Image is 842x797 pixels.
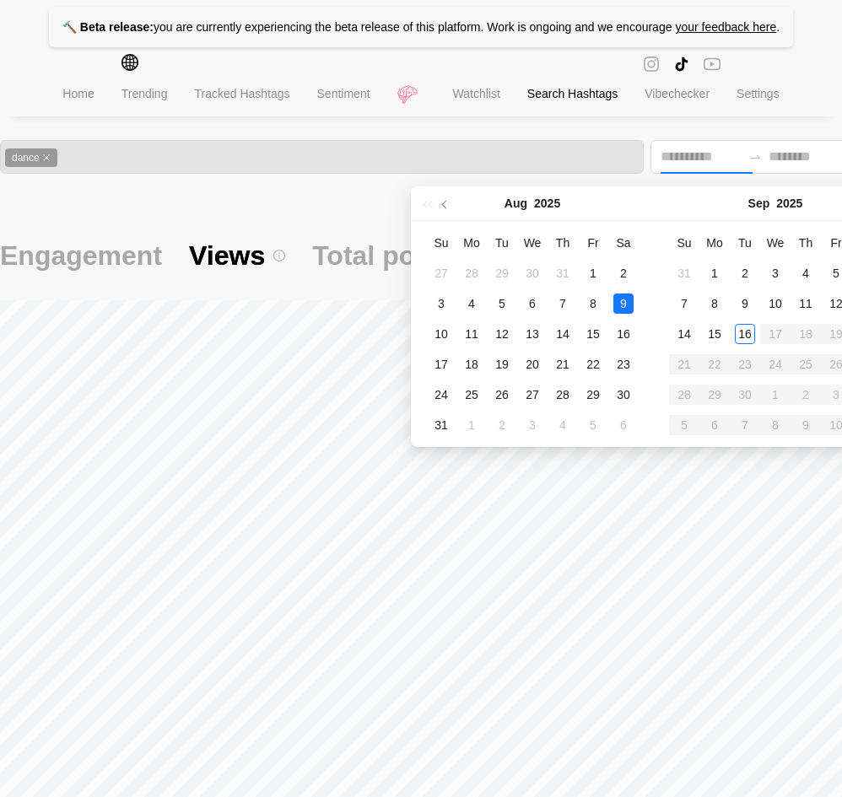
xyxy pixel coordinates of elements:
td: 2025-09-02 [487,410,517,440]
th: Su [669,228,699,258]
div: 24 [431,385,451,405]
div: 2 [492,415,512,435]
td: 2025-09-05 [578,410,608,440]
div: 13 [522,324,542,344]
div: 21 [553,354,573,374]
div: 11 [461,324,482,344]
td: 2025-09-09 [730,288,760,319]
td: 2025-09-03 [517,410,548,440]
td: 2025-08-29 [578,380,608,410]
div: 10 [431,324,451,344]
span: Views [189,238,285,273]
div: 27 [522,385,542,405]
span: Watchlist [453,87,500,100]
div: 14 [674,324,694,344]
div: 27 [431,263,451,283]
span: info-circle [273,250,285,261]
td: 2025-08-14 [548,319,578,349]
div: 20 [522,354,542,374]
th: Th [548,228,578,258]
td: 2025-09-04 [548,410,578,440]
td: 2025-08-06 [517,288,548,319]
div: 2 [735,263,755,283]
button: Sep [748,186,770,220]
div: 31 [431,415,451,435]
span: swap-right [748,150,762,164]
td: 2025-08-27 [517,380,548,410]
button: Aug [505,186,527,220]
td: 2025-08-20 [517,349,548,380]
td: 2025-08-01 [578,258,608,288]
td: 2025-08-12 [487,319,517,349]
td: 2025-09-02 [730,258,760,288]
td: 2025-08-31 [669,258,699,288]
td: 2025-08-21 [548,349,578,380]
td: 2025-09-03 [760,258,791,288]
div: 6 [522,293,542,314]
div: 8 [704,293,725,314]
td: 2025-08-23 [608,349,639,380]
div: 9 [613,293,634,314]
td: 2025-08-18 [456,349,487,380]
td: 2025-09-11 [791,288,821,319]
div: 11 [796,293,816,314]
div: 25 [461,385,482,405]
th: Mo [699,228,730,258]
button: 2025 [776,186,802,220]
div: 2 [613,263,634,283]
span: instagram [643,54,660,74]
td: 2025-08-07 [548,288,578,319]
th: Sa [608,228,639,258]
p: you are currently experiencing the beta release of this platform. Work is ongoing and we encourage . [49,7,793,47]
td: 2025-08-26 [487,380,517,410]
td: 2025-07-30 [517,258,548,288]
th: Th [791,228,821,258]
th: Fr [578,228,608,258]
div: 28 [553,385,573,405]
span: to [748,150,762,164]
td: 2025-09-14 [669,319,699,349]
div: 23 [613,354,634,374]
div: 15 [704,324,725,344]
span: global [121,54,138,74]
strong: 🔨 Beta release: [62,20,154,34]
button: 2025 [534,186,560,220]
th: Tu [487,228,517,258]
td: 2025-09-01 [699,258,730,288]
td: 2025-08-30 [608,380,639,410]
a: your feedback here [675,20,776,34]
div: 9 [735,293,755,314]
div: 22 [583,354,603,374]
th: Tu [730,228,760,258]
div: 26 [492,385,512,405]
td: 2025-08-13 [517,319,548,349]
td: 2025-09-16 [730,319,760,349]
td: 2025-07-27 [426,258,456,288]
div: 18 [461,354,482,374]
div: 4 [553,415,573,435]
div: 19 [492,354,512,374]
div: 29 [492,263,512,283]
td: 2025-08-15 [578,319,608,349]
th: We [517,228,548,258]
span: Trending [121,87,168,100]
span: Home [62,87,94,100]
div: 3 [431,293,451,314]
td: 2025-08-19 [487,349,517,380]
div: 3 [765,263,785,283]
div: 31 [674,263,694,283]
div: 3 [522,415,542,435]
div: 5 [583,415,603,435]
td: 2025-07-29 [487,258,517,288]
td: 2025-08-17 [426,349,456,380]
div: 30 [522,263,542,283]
div: 30 [613,385,634,405]
td: 2025-08-03 [426,288,456,319]
span: Search Hashtags [527,87,618,100]
div: 5 [492,293,512,314]
span: Sentiment [317,87,370,100]
div: 4 [461,293,482,314]
div: 15 [583,324,603,344]
div: 29 [583,385,603,405]
span: Settings [737,87,780,100]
